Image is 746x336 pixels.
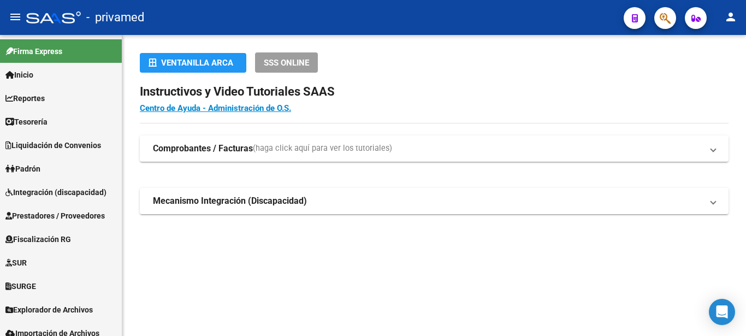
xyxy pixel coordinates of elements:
span: Firma Express [5,45,62,57]
div: Ventanilla ARCA [149,53,238,73]
span: Padrón [5,163,40,175]
span: SSS ONLINE [264,58,309,68]
mat-icon: person [724,10,737,23]
span: (haga click aquí para ver los tutoriales) [253,143,392,155]
span: SURGE [5,280,36,292]
span: Reportes [5,92,45,104]
span: Liquidación de Convenios [5,139,101,151]
h2: Instructivos y Video Tutoriales SAAS [140,81,729,102]
span: Explorador de Archivos [5,304,93,316]
span: Tesorería [5,116,48,128]
span: Prestadores / Proveedores [5,210,105,222]
mat-expansion-panel-header: Mecanismo Integración (Discapacidad) [140,188,729,214]
strong: Comprobantes / Facturas [153,143,253,155]
a: Centro de Ayuda - Administración de O.S. [140,103,291,113]
span: Fiscalización RG [5,233,71,245]
button: SSS ONLINE [255,52,318,73]
span: Integración (discapacidad) [5,186,106,198]
strong: Mecanismo Integración (Discapacidad) [153,195,307,207]
mat-icon: menu [9,10,22,23]
button: Ventanilla ARCA [140,53,246,73]
span: Inicio [5,69,33,81]
div: Open Intercom Messenger [709,299,735,325]
span: - privamed [86,5,144,30]
mat-expansion-panel-header: Comprobantes / Facturas(haga click aquí para ver los tutoriales) [140,135,729,162]
span: SUR [5,257,27,269]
